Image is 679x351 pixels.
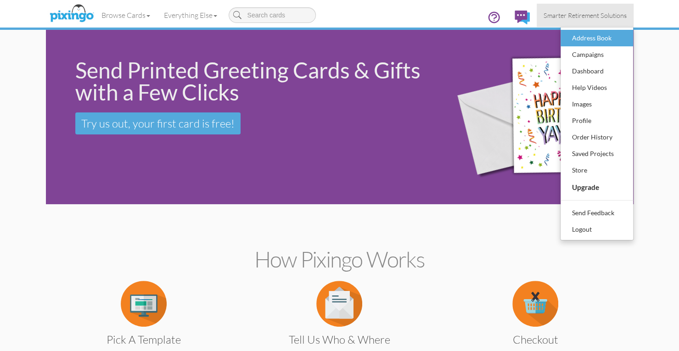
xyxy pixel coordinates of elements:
span: Smarter Retirement Solutions [544,11,627,19]
div: Send Feedback [570,206,624,220]
div: Logout [570,223,624,236]
h3: Pick a Template [68,334,219,345]
a: Logout [561,221,633,238]
input: Search cards [229,7,316,23]
div: Upgrade [570,180,624,195]
a: Browse Cards [95,4,157,27]
a: Campaigns [561,46,633,63]
a: Smarter Retirement Solutions [537,4,634,27]
img: pixingo logo [47,2,96,25]
a: Dashboard [561,63,633,79]
h3: Tell us Who & Where [264,334,415,345]
a: Store [561,162,633,178]
div: Profile [570,114,624,128]
a: Upgrade [561,178,633,196]
img: item.alt [121,281,167,327]
a: Send Feedback [561,205,633,221]
a: Profile [561,112,633,129]
a: Help Videos [561,79,633,96]
a: Everything Else [157,4,224,27]
div: Dashboard [570,64,624,78]
div: Address Book [570,31,624,45]
div: Saved Projects [570,147,624,161]
h3: Checkout [460,334,611,345]
img: 942c5090-71ba-4bfc-9a92-ca782dcda692.png [443,32,631,202]
a: Order History [561,129,633,145]
h2: How Pixingo works [62,247,617,272]
div: Images [570,97,624,111]
div: Order History [570,130,624,144]
a: Saved Projects [561,145,633,162]
img: comments.svg [515,11,530,24]
a: Images [561,96,633,112]
img: item.alt [512,281,558,327]
span: Try us out, your first card is free! [81,117,235,130]
a: Address Book [561,30,633,46]
div: Help Videos [570,81,624,95]
a: Try us out, your first card is free! [75,112,241,134]
div: Campaigns [570,48,624,61]
img: item.alt [316,281,362,327]
div: Store [570,163,624,177]
div: Send Printed Greeting Cards & Gifts with a Few Clicks [75,59,430,103]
